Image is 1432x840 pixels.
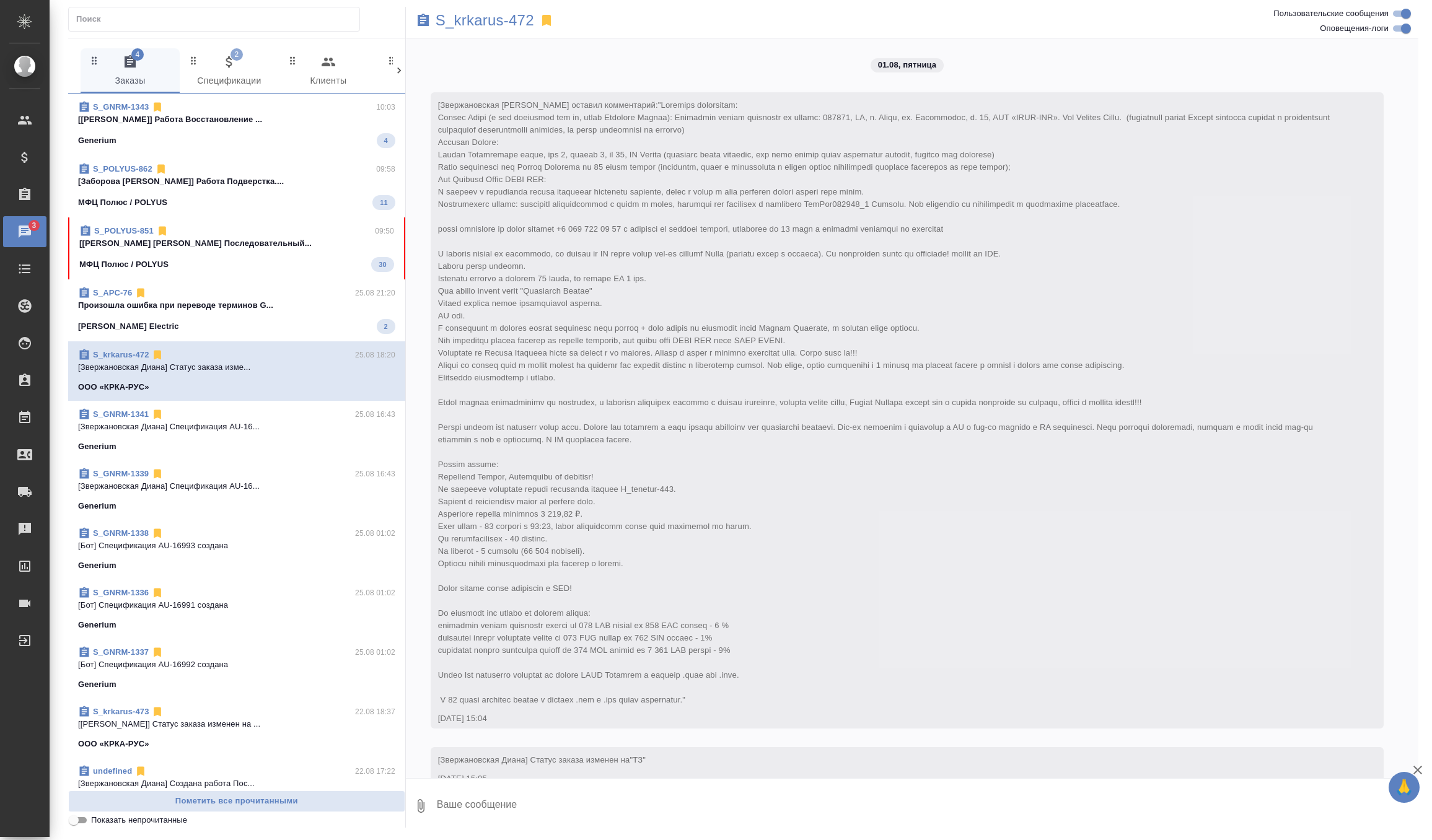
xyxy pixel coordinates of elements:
[78,113,395,126] p: [[PERSON_NAME]] Работа Восстановление ...
[78,559,116,572] p: Generium
[438,100,1332,704] span: "Loremips dolorsitam: Consec Adipi (e sed doeiusmod tem in, utlab Etdolore Magnaa): Enimadmin ven...
[78,381,149,393] p: ООО «КРКА-РУС»
[78,678,116,691] p: Generium
[355,287,395,299] p: 25.08 21:20
[78,777,395,790] p: [Звержановская Диана] Создана работа Пос...
[355,646,395,658] p: 25.08 01:02
[79,258,169,271] p: МФЦ Полюс / POLYUS
[78,134,116,147] p: Generium
[68,639,405,698] div: S_GNRM-133725.08 01:02[Бот] Спецификация AU-16992 созданаGenerium
[93,350,149,359] a: S_krkarus-472
[68,460,405,520] div: S_GNRM-133925.08 16:43[Звержановская Диана] Спецификация AU-16...Generium
[878,59,937,71] p: 01.08, пятница
[78,175,395,188] p: [Заборова [PERSON_NAME]] Работа Подверстка....
[93,164,152,173] a: S_POLYUS-862
[78,299,395,312] p: Произошла ошибка при переводе терминов G...
[438,100,1332,704] span: [Звержановская [PERSON_NAME] оставил комментарий:
[78,599,395,611] p: [Бот] Спецификация AU-16991 создана
[78,540,395,552] p: [Бот] Спецификация AU-16993 создана
[385,55,470,89] span: Входящие
[151,527,164,540] svg: Отписаться
[68,579,405,639] div: S_GNRM-133625.08 01:02[Бот] Спецификация AU-16991 созданаGenerium
[151,408,164,421] svg: Отписаться
[355,527,395,540] p: 25.08 01:02
[68,520,405,579] div: S_GNRM-133825.08 01:02[Бот] Спецификация AU-16993 созданаGenerium
[1394,774,1415,800] span: 🙏
[1273,7,1389,20] span: Пользовательские сообщения
[78,440,116,453] p: Generium
[78,421,395,433] p: [Звержановская Диана] Спецификация AU-16...
[376,101,395,113] p: 10:03
[377,134,395,147] span: 4
[151,349,164,361] svg: Отписаться
[1320,22,1389,35] span: Оповещения-логи
[151,706,164,718] svg: Отписаться
[93,469,149,478] a: S_GNRM-1339
[438,755,646,764] span: [Звержановская Диана] Статус заказа изменен на
[75,794,398,808] span: Пометить все прочитанными
[187,55,271,89] span: Спецификации
[371,258,393,271] span: 30
[68,94,405,155] div: S_GNRM-134310:03[[PERSON_NAME]] Работа Восстановление ...Generium4
[68,758,405,805] div: undefined22.08 17:22[Звержановская Диана] Создана работа Пос...
[156,225,169,237] svg: Отписаться
[630,755,646,764] span: "ТЗ"
[24,219,43,232] span: 3
[89,55,100,66] svg: Зажми и перетащи, чтобы поменять порядок вкладок
[355,349,395,361] p: 25.08 18:20
[1389,772,1420,803] button: 🙏
[376,163,395,175] p: 09:58
[151,101,164,113] svg: Отписаться
[68,341,405,401] div: S_krkarus-47225.08 18:20[Звержановская Диана] Статус заказа изме...ООО «КРКА-РУС»
[88,55,172,89] span: Заказы
[372,196,395,209] span: 11
[78,658,395,671] p: [Бот] Спецификация AU-16992 создана
[78,320,179,333] p: [PERSON_NAME] Electric
[355,587,395,599] p: 25.08 01:02
[68,790,405,812] button: Пометить все прочитанными
[93,288,132,297] a: S_APC-76
[377,320,395,333] span: 2
[438,772,1340,785] div: [DATE] 15:05
[78,361,395,374] p: [Звержановская Диана] Статус заказа изме...
[78,500,116,512] p: Generium
[286,55,371,89] span: Клиенты
[79,237,394,250] p: [[PERSON_NAME] [PERSON_NAME] Последовательный...
[436,14,534,27] a: S_krkarus-472
[78,619,116,631] p: Generium
[68,155,405,217] div: S_POLYUS-86209:58[Заборова [PERSON_NAME]] Работа Подверстка....МФЦ Полюс / POLYUS11
[93,528,149,538] a: S_GNRM-1338
[76,11,359,28] input: Поиск
[68,279,405,341] div: S_APC-7625.08 21:20Произошла ошибка при переводе терминов G...[PERSON_NAME] Electric2
[355,765,395,777] p: 22.08 17:22
[188,55,200,66] svg: Зажми и перетащи, чтобы поменять порядок вкладок
[68,401,405,460] div: S_GNRM-134125.08 16:43[Звержановская Диана] Спецификация AU-16...Generium
[93,102,149,112] a: S_GNRM-1343
[93,766,132,776] a: undefined
[93,707,149,716] a: S_krkarus-473
[155,163,167,175] svg: Отписаться
[438,712,1340,725] div: [DATE] 15:04
[93,409,149,419] a: S_GNRM-1341
[93,588,149,597] a: S_GNRM-1336
[94,226,154,235] a: S_POLYUS-851
[78,196,167,209] p: МФЦ Полюс / POLYUS
[375,225,394,237] p: 09:50
[151,646,164,658] svg: Отписаться
[91,814,187,826] span: Показать непрочитанные
[355,468,395,480] p: 25.08 16:43
[78,718,395,730] p: [[PERSON_NAME]] Статус заказа изменен на ...
[68,698,405,758] div: S_krkarus-47322.08 18:37[[PERSON_NAME]] Статус заказа изменен на ...ООО «КРКА-РУС»
[355,706,395,718] p: 22.08 18:37
[131,48,144,61] span: 4
[78,738,149,750] p: ООО «КРКА-РУС»
[231,48,243,61] span: 2
[134,765,147,777] svg: Отписаться
[3,216,46,247] a: 3
[134,287,147,299] svg: Отписаться
[355,408,395,421] p: 25.08 16:43
[93,647,149,657] a: S_GNRM-1337
[151,468,164,480] svg: Отписаться
[151,587,164,599] svg: Отписаться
